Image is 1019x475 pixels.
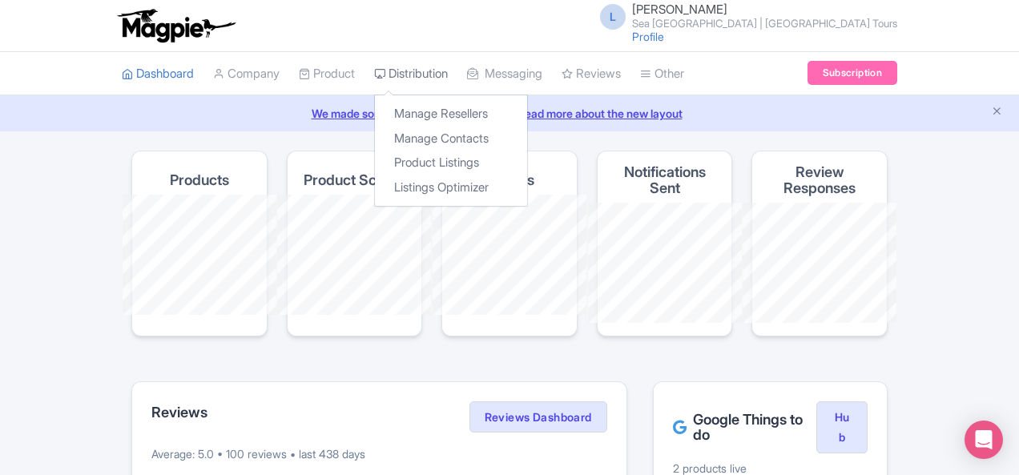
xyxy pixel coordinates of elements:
[632,18,897,29] small: Sea [GEOGRAPHIC_DATA] | [GEOGRAPHIC_DATA] Tours
[299,52,355,96] a: Product
[590,3,897,29] a: L [PERSON_NAME] Sea [GEOGRAPHIC_DATA] | [GEOGRAPHIC_DATA] Tours
[375,151,527,175] a: Product Listings
[965,421,1003,459] div: Open Intercom Messenger
[213,52,280,96] a: Company
[632,2,727,17] span: [PERSON_NAME]
[122,52,194,96] a: Dashboard
[610,164,719,196] h4: Notifications Sent
[808,61,897,85] a: Subscription
[375,102,527,127] a: Manage Resellers
[304,172,405,188] h4: Product Scores
[375,175,527,200] a: Listings Optimizer
[151,445,607,462] p: Average: 5.0 • 100 reviews • last 438 days
[151,405,207,421] h2: Reviews
[10,105,1009,122] a: We made some updates to the platform. Read more about the new layout
[375,127,527,151] a: Manage Contacts
[765,164,874,196] h4: Review Responses
[170,172,229,188] h4: Products
[991,103,1003,122] button: Close announcement
[467,52,542,96] a: Messaging
[816,401,868,454] a: Hub
[374,52,448,96] a: Distribution
[640,52,684,96] a: Other
[469,401,607,433] a: Reviews Dashboard
[562,52,621,96] a: Reviews
[114,8,238,43] img: logo-ab69f6fb50320c5b225c76a69d11143b.png
[600,4,626,30] span: L
[673,412,816,444] h2: Google Things to do
[632,30,664,43] a: Profile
